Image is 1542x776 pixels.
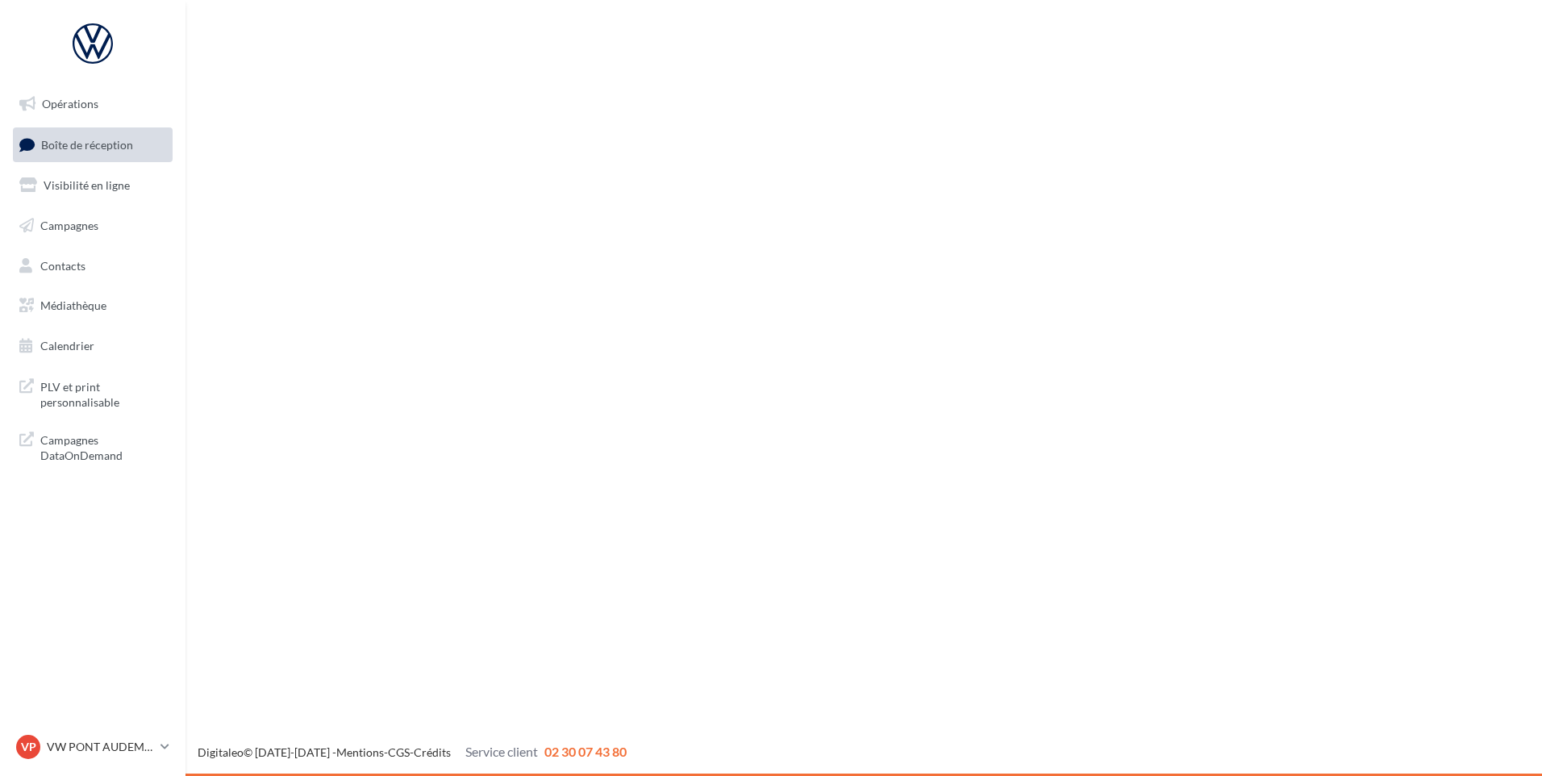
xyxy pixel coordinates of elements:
span: Médiathèque [40,298,106,312]
span: Opérations [42,97,98,111]
a: PLV et print personnalisable [10,369,176,417]
a: CGS [388,745,410,759]
a: Boîte de réception [10,127,176,162]
span: © [DATE]-[DATE] - - - [198,745,627,759]
span: Campagnes [40,219,98,232]
span: 02 30 07 43 80 [544,744,627,759]
a: Calendrier [10,329,176,363]
a: Crédits [414,745,451,759]
a: Opérations [10,87,176,121]
a: Visibilité en ligne [10,169,176,202]
a: Digitaleo [198,745,244,759]
span: PLV et print personnalisable [40,376,166,411]
p: VW PONT AUDEMER [47,739,154,755]
a: Contacts [10,249,176,283]
a: Mentions [336,745,384,759]
a: Médiathèque [10,289,176,323]
a: VP VW PONT AUDEMER [13,732,173,762]
span: Calendrier [40,339,94,353]
span: Service client [465,744,538,759]
a: Campagnes DataOnDemand [10,423,176,470]
span: Boîte de réception [41,137,133,151]
span: Visibilité en ligne [44,178,130,192]
span: VP [21,739,36,755]
a: Campagnes [10,209,176,243]
span: Campagnes DataOnDemand [40,429,166,464]
span: Contacts [40,258,85,272]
